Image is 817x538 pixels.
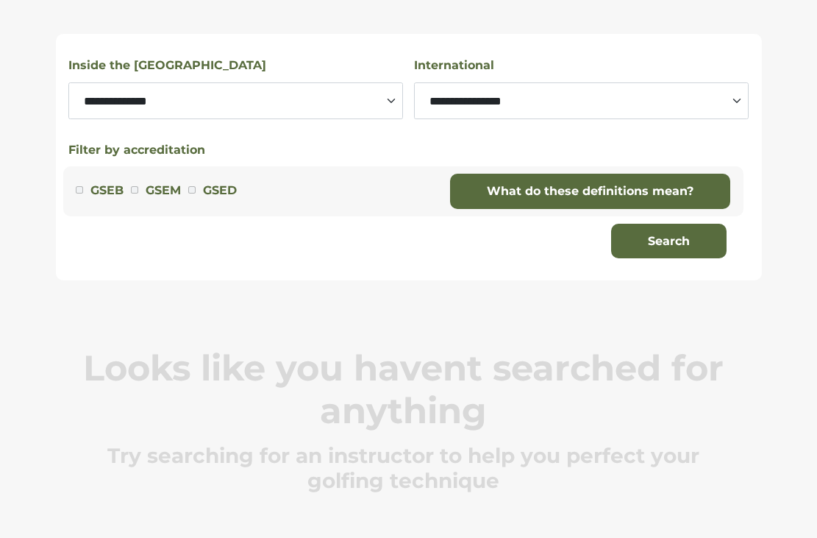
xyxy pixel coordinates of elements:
label: Inside the [GEOGRAPHIC_DATA] [68,56,266,75]
p: Looks like you havent searched for anything [63,347,743,432]
button: Filter by accreditation [68,141,205,159]
select: Select a state [68,82,403,119]
button: Search [611,224,727,259]
label: GSEM [146,181,181,200]
label: International [414,56,494,75]
a: What do these definitions mean? [450,174,730,209]
p: Try searching for an instructor to help you perfect your golfing technique [63,443,743,493]
label: GSED [203,181,237,200]
label: GSEB [90,181,124,200]
select: Select a country [414,82,749,119]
